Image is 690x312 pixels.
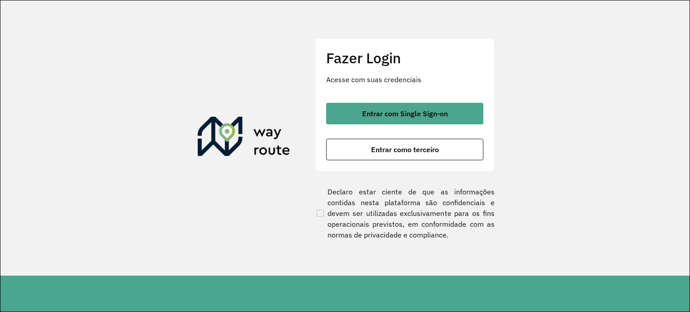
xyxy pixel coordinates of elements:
label: Declaro estar ciente de que as informações contidas nesta plataforma são confidenciais e devem se... [315,186,495,240]
span: Entrar com Single Sign-on [362,110,448,117]
button: button [326,103,483,124]
button: button [326,139,483,160]
span: Entrar como terceiro [371,146,439,153]
p: Acesse com suas credenciais [326,74,483,85]
h2: Fazer Login [326,49,483,66]
img: Roteirizador AmbevTech [198,117,290,160]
